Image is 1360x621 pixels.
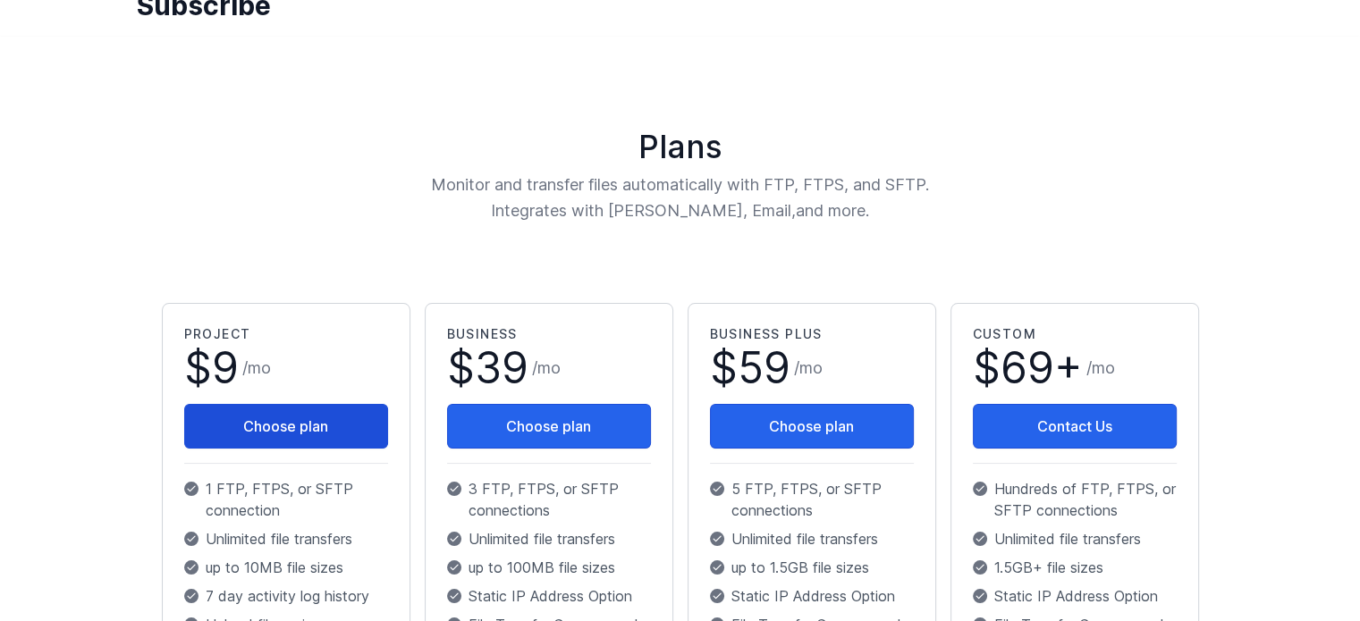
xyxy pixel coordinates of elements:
p: 3 FTP, FTPS, or SFTP connections [447,478,651,521]
h2: Project [184,325,388,343]
span: 59 [738,341,790,394]
span: / [794,356,823,381]
button: Choose plan [710,404,914,449]
span: / [242,356,271,381]
span: $ [447,347,528,390]
span: $ [973,347,1083,390]
p: Unlimited file transfers [184,528,388,550]
p: 5 FTP, FTPS, or SFTP connections [710,478,914,521]
span: / [1086,356,1115,381]
p: Static IP Address Option [710,585,914,607]
h2: Business Plus [710,325,914,343]
p: Unlimited file transfers [710,528,914,550]
p: 1 FTP, FTPS, or SFTP connection [184,478,388,521]
p: Hundreds of FTP, FTPS, or SFTP connections [973,478,1177,521]
iframe: Drift Widget Chat Controller [1271,532,1339,600]
span: mo [248,358,271,377]
p: Static IP Address Option [447,585,651,607]
button: Choose plan [184,404,388,449]
a: Contact Us [973,404,1177,449]
span: $ [184,347,239,390]
p: Monitor and transfer files automatically with FTP, FTPS, and SFTP. Integrates with [PERSON_NAME],... [330,172,1031,224]
p: up to 1.5GB file sizes [710,557,914,578]
span: mo [537,358,561,377]
h2: Business [447,325,651,343]
span: mo [799,358,823,377]
span: 69+ [1001,341,1083,394]
p: up to 10MB file sizes [184,557,388,578]
h2: Custom [973,325,1177,343]
span: 39 [475,341,528,394]
p: 1.5GB+ file sizes [973,557,1177,578]
span: 9 [212,341,239,394]
h1: Plans [155,129,1206,164]
span: mo [1092,358,1115,377]
span: $ [710,347,790,390]
p: Static IP Address Option [973,585,1177,607]
p: Unlimited file transfers [973,528,1177,550]
button: Choose plan [447,404,651,449]
p: up to 100MB file sizes [447,557,651,578]
p: 7 day activity log history [184,585,388,607]
span: / [532,356,561,381]
p: Unlimited file transfers [447,528,651,550]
